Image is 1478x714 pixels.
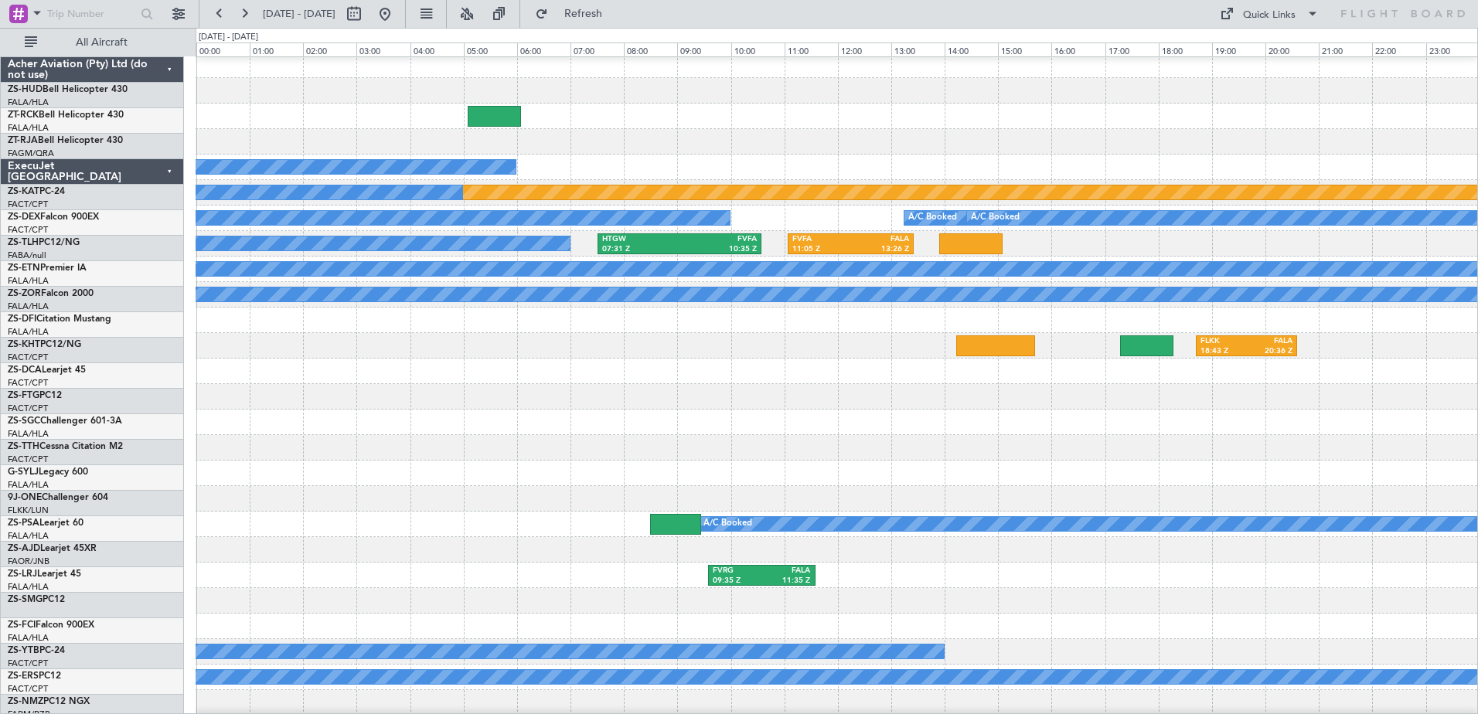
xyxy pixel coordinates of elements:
div: 13:26 Z [851,244,910,255]
a: FALA/HLA [8,632,49,644]
div: 07:31 Z [602,244,679,255]
div: 16:00 [1051,42,1105,56]
a: ZS-ZORFalcon 2000 [8,289,94,298]
a: ZS-LRJLearjet 45 [8,569,81,579]
div: 18:00 [1159,42,1212,56]
span: ZS-FTG [8,391,39,400]
span: ZS-DFI [8,314,36,324]
a: FALA/HLA [8,326,49,338]
a: G-SYLJLegacy 600 [8,467,88,477]
span: ZS-ZOR [8,289,41,298]
span: ZS-NMZ [8,697,43,706]
a: FALA/HLA [8,479,49,491]
div: [DATE] - [DATE] [199,31,258,44]
a: FALA/HLA [8,428,49,440]
a: ZS-PSALearjet 60 [8,518,83,528]
a: ZS-FCIFalcon 900EX [8,620,94,630]
div: 08:00 [624,42,677,56]
span: ZS-KAT [8,187,39,196]
a: FAOR/JNB [8,556,49,567]
div: 14:00 [945,42,998,56]
span: ZS-DCA [8,365,42,375]
div: 13:00 [891,42,945,56]
a: ZS-TTHCessna Citation M2 [8,442,123,451]
a: FACT/CPT [8,224,48,236]
div: 17:00 [1105,42,1159,56]
div: 22:00 [1372,42,1425,56]
span: ZT-RCK [8,110,39,120]
span: ZS-SGC [8,416,40,426]
a: FAGM/QRA [8,148,54,159]
span: ZS-ETN [8,263,40,273]
div: A/C Booked [703,512,752,535]
div: 05:00 [464,42,517,56]
a: ZS-DFICitation Mustang [8,314,111,324]
div: 00:00 [196,42,250,56]
a: FACT/CPT [8,199,48,210]
a: ZS-ERSPC12 [8,671,61,681]
span: 9J-ONE [8,493,42,502]
a: ZS-DEXFalcon 900EX [8,212,99,222]
a: ZS-YTBPC-24 [8,646,65,655]
div: 09:35 Z [713,576,761,586]
div: 20:36 Z [1247,346,1292,357]
div: HTGW [602,234,679,245]
span: ZS-TLH [8,238,39,247]
div: 10:35 Z [679,244,757,255]
div: 01:00 [250,42,303,56]
a: FACT/CPT [8,403,48,414]
a: ZS-NMZPC12 NGX [8,697,90,706]
div: FALA [851,234,910,245]
span: ZS-KHT [8,340,40,349]
button: Quick Links [1212,2,1326,26]
div: FLKK [1200,336,1246,347]
div: 12:00 [838,42,891,56]
div: 07:00 [570,42,624,56]
a: FACT/CPT [8,683,48,695]
a: ZS-TLHPC12/NG [8,238,80,247]
a: FALA/HLA [8,275,49,287]
a: ZS-SGCChallenger 601-3A [8,416,122,426]
span: [DATE] - [DATE] [263,7,335,21]
div: 09:00 [677,42,730,56]
a: ZS-ETNPremier IA [8,263,87,273]
div: 11:35 Z [761,576,810,586]
span: ZS-YTB [8,646,39,655]
div: 10:00 [731,42,785,56]
a: FLKK/LUN [8,505,49,516]
a: ZS-DCALearjet 45 [8,365,86,375]
span: ZS-HUD [8,85,43,94]
span: ZS-SMG [8,595,43,604]
div: 11:05 Z [792,244,851,255]
span: ZS-DEX [8,212,40,222]
span: ZS-LRJ [8,569,37,579]
a: FALA/HLA [8,301,49,312]
div: 18:43 Z [1200,346,1246,357]
div: 15:00 [998,42,1051,56]
a: FACT/CPT [8,454,48,465]
div: FVFA [679,234,757,245]
a: ZS-KHTPC12/NG [8,340,81,349]
div: FALA [761,566,810,576]
span: ZS-AJD [8,544,40,553]
a: ZS-HUDBell Helicopter 430 [8,85,128,94]
input: Trip Number [47,2,136,25]
span: ZS-ERS [8,671,39,681]
a: ZS-AJDLearjet 45XR [8,544,97,553]
a: FACT/CPT [8,377,48,389]
div: 19:00 [1212,42,1265,56]
a: 9J-ONEChallenger 604 [8,493,108,502]
a: FALA/HLA [8,122,49,134]
span: All Aircraft [40,37,163,48]
a: ZT-RCKBell Helicopter 430 [8,110,124,120]
div: 06:00 [517,42,570,56]
div: 03:00 [356,42,410,56]
button: Refresh [528,2,621,26]
a: ZT-RJABell Helicopter 430 [8,136,123,145]
div: FVFA [792,234,851,245]
span: G-SYLJ [8,467,39,477]
div: 20:00 [1265,42,1319,56]
div: A/C Booked [908,206,957,229]
a: FALA/HLA [8,97,49,108]
div: FALA [1247,336,1292,347]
